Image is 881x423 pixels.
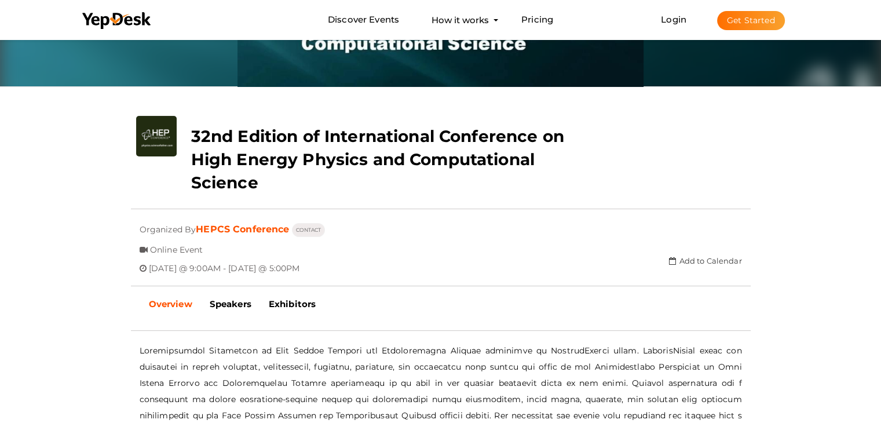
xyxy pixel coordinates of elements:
[196,224,289,235] a: HEPCS Conference
[140,216,196,235] span: Organized By
[669,256,741,265] a: Add to Calendar
[521,9,553,31] a: Pricing
[149,298,192,309] b: Overview
[140,290,201,319] a: Overview
[428,9,492,31] button: How it works
[191,126,564,192] b: 32nd Edition of International Conference on High Energy Physics and Computational Science
[269,298,316,309] b: Exhibitors
[328,9,399,31] a: Discover Events
[149,254,300,274] span: [DATE] @ 9:00AM - [DATE] @ 5:00PM
[210,298,251,309] b: Speakers
[717,11,785,30] button: Get Started
[292,223,326,237] button: CONTACT
[150,236,203,255] span: Online Event
[136,116,177,156] img: 9QSNTXPU_small.png
[260,290,324,319] a: Exhibitors
[661,14,686,25] a: Login
[201,290,260,319] a: Speakers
